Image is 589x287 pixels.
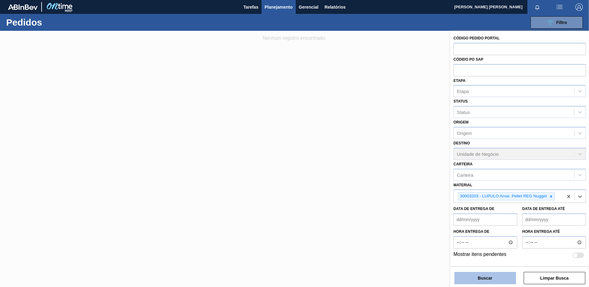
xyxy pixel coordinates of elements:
[265,3,293,11] span: Planejamento
[453,99,468,103] label: Status
[6,19,98,26] h1: Pedidos
[453,252,506,259] label: Mostrar itens pendentes
[522,227,586,236] label: Hora entrega até
[457,172,473,177] div: Carteira
[325,3,346,11] span: Relatórios
[243,3,258,11] span: Tarefas
[522,207,565,211] label: Data de Entrega até
[522,213,586,226] input: dd/mm/yyyy
[457,110,470,115] div: Status
[556,3,563,11] img: userActions
[530,16,583,29] button: Filtro
[453,36,500,40] label: Código Pedido Portal
[453,57,483,62] label: Códido PO SAP
[453,227,517,236] label: Hora entrega de
[299,3,319,11] span: Gerencial
[453,207,494,211] label: Data de Entrega de
[453,213,517,226] input: dd/mm/yyyy
[575,3,583,11] img: Logout
[453,183,472,187] label: Material
[527,3,547,11] button: Notificações
[453,141,470,145] label: Destino
[457,130,472,135] div: Origem
[453,79,465,83] label: Etapa
[453,162,473,166] label: Carteira
[453,120,469,124] label: Origem
[457,89,469,94] div: Etapa
[458,192,548,200] div: 30003203 - LUPULO Amar. Pellet REG Nugget
[556,20,567,25] span: Filtro
[8,4,38,10] img: TNhmsLtSVTkK8tSr43FrP2fwEKptu5GPRR3wAAAABJRU5ErkJggg==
